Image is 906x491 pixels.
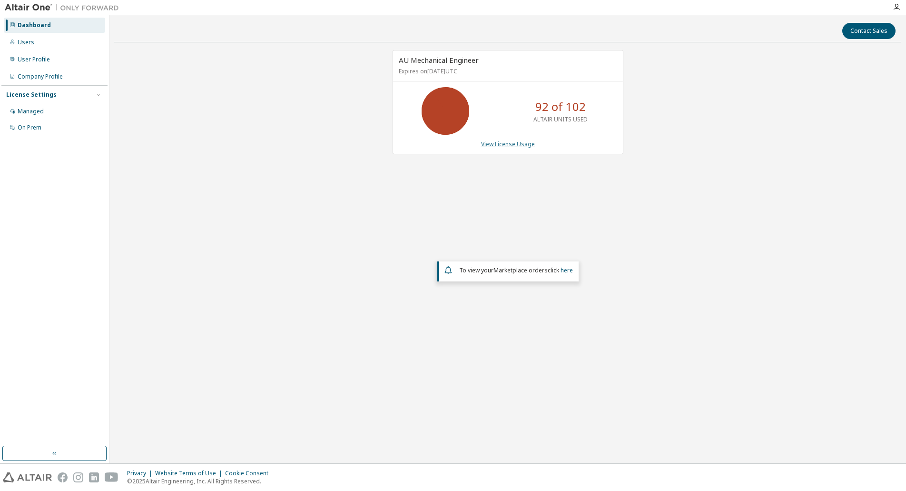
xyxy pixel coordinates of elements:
div: Users [18,39,34,46]
img: instagram.svg [73,472,83,482]
button: Contact Sales [842,23,896,39]
img: youtube.svg [105,472,118,482]
p: ALTAIR UNITS USED [533,115,588,123]
p: © 2025 Altair Engineering, Inc. All Rights Reserved. [127,477,274,485]
a: View License Usage [481,140,535,148]
div: Managed [18,108,44,115]
div: Privacy [127,470,155,477]
img: Altair One [5,3,124,12]
a: here [561,266,573,274]
img: altair_logo.svg [3,472,52,482]
div: On Prem [18,124,41,131]
div: Company Profile [18,73,63,80]
p: Expires on [DATE] UTC [399,67,615,75]
div: License Settings [6,91,57,99]
img: facebook.svg [58,472,68,482]
p: 92 of 102 [535,99,586,115]
em: Marketplace orders [493,266,548,274]
span: AU Mechanical Engineer [399,55,479,65]
div: User Profile [18,56,50,63]
span: To view your click [459,266,573,274]
img: linkedin.svg [89,472,99,482]
div: Dashboard [18,21,51,29]
div: Cookie Consent [225,470,274,477]
div: Website Terms of Use [155,470,225,477]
